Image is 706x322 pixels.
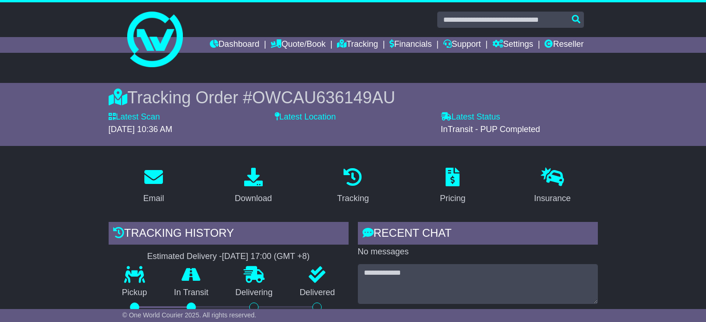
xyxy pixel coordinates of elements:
p: In Transit [161,288,222,298]
a: Pricing [434,164,472,208]
p: No messages [358,247,598,257]
a: Support [443,37,481,53]
div: RECENT CHAT [358,222,598,247]
a: Quote/Book [271,37,325,53]
div: Tracking [337,192,369,205]
div: Tracking Order # [109,88,598,107]
div: Download [235,192,272,205]
label: Latest Status [441,112,500,122]
span: InTransit - PUP Completed [441,125,540,134]
div: Tracking history [109,222,349,247]
span: [DATE] 10:36 AM [109,125,173,134]
label: Latest Location [275,112,336,122]
a: Reseller [544,37,583,53]
a: Financials [389,37,432,53]
a: Dashboard [210,37,259,53]
div: [DATE] 17:00 (GMT +8) [222,252,310,262]
span: © One World Courier 2025. All rights reserved. [123,311,257,319]
a: Tracking [331,164,375,208]
p: Pickup [109,288,161,298]
p: Delivering [222,288,286,298]
a: Insurance [528,164,577,208]
a: Email [137,164,170,208]
a: Download [229,164,278,208]
span: OWCAU636149AU [252,88,395,107]
div: Estimated Delivery - [109,252,349,262]
label: Latest Scan [109,112,160,122]
a: Tracking [337,37,378,53]
a: Settings [492,37,533,53]
div: Pricing [440,192,466,205]
div: Email [143,192,164,205]
div: Insurance [534,192,571,205]
p: Delivered [286,288,348,298]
